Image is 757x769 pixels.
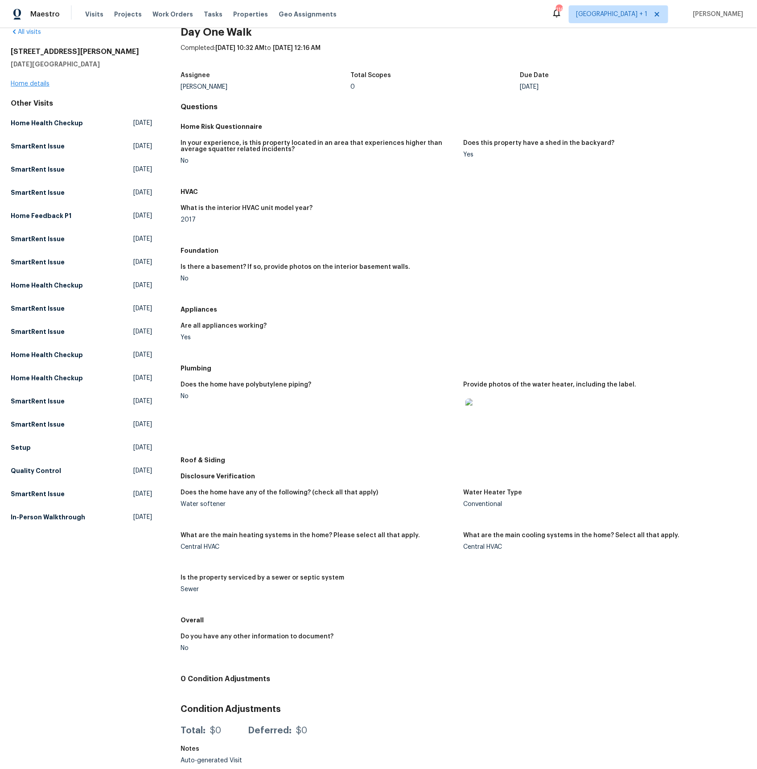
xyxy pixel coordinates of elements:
[11,440,152,456] a: Setup[DATE]
[133,489,152,498] span: [DATE]
[133,304,152,313] span: [DATE]
[181,746,199,753] h5: Notes
[181,501,456,507] div: Water softener
[11,324,152,340] a: SmartRent Issue[DATE]
[11,234,65,243] h5: SmartRent Issue
[181,758,350,764] div: Auto-generated Visit
[181,364,746,373] h5: Plumbing
[11,304,65,313] h5: SmartRent Issue
[11,188,65,197] h5: SmartRent Issue
[133,211,152,220] span: [DATE]
[11,347,152,363] a: Home Health Checkup[DATE]
[181,634,333,640] h5: Do you have any other information to document?
[11,463,152,479] a: Quality Control[DATE]
[11,509,152,525] a: In-Person Walkthrough[DATE]
[181,705,746,714] h3: Condition Adjustments
[11,29,41,35] a: All visits
[11,81,49,87] a: Home details
[11,416,152,432] a: SmartRent Issue[DATE]
[464,532,680,539] h5: What are the main cooling systems in the home? Select all that apply.
[181,187,746,196] h5: HVAC
[133,188,152,197] span: [DATE]
[133,374,152,382] span: [DATE]
[85,10,103,19] span: Visits
[11,486,152,502] a: SmartRent Issue[DATE]
[464,382,637,388] h5: Provide photos of the water heater, including the label.
[11,142,65,151] h5: SmartRent Issue
[133,443,152,452] span: [DATE]
[11,370,152,386] a: Home Health Checkup[DATE]
[181,727,206,736] div: Total:
[181,276,456,282] div: No
[181,122,746,131] h5: Home Risk Questionnaire
[464,544,739,550] div: Central HVAC
[248,727,292,736] div: Deferred:
[133,281,152,290] span: [DATE]
[181,305,746,314] h5: Appliances
[181,323,267,329] h5: Are all appliances working?
[11,374,83,382] h5: Home Health Checkup
[133,234,152,243] span: [DATE]
[273,45,321,51] span: [DATE] 12:16 AM
[133,327,152,336] span: [DATE]
[181,44,746,67] div: Completed: to
[133,466,152,475] span: [DATE]
[11,47,152,56] h2: [STREET_ADDRESS][PERSON_NAME]
[11,513,85,522] h5: In-Person Walkthrough
[11,397,65,406] h5: SmartRent Issue
[181,675,746,684] h4: 0 Condition Adjustments
[181,84,350,90] div: [PERSON_NAME]
[181,205,313,211] h5: What is the interior HVAC unit model year?
[11,420,65,429] h5: SmartRent Issue
[181,544,456,550] div: Central HVAC
[181,158,456,164] div: No
[181,489,378,496] h5: Does the home have any of the following? (check all that apply)
[181,532,420,539] h5: What are the main heating systems in the home? Please select all that apply.
[11,185,152,201] a: SmartRent Issue[DATE]
[215,45,264,51] span: [DATE] 10:32 AM
[11,211,71,220] h5: Home Feedback P1
[520,72,549,78] h5: Due Date
[133,513,152,522] span: [DATE]
[11,115,152,131] a: Home Health Checkup[DATE]
[181,575,344,581] h5: Is the property serviced by a sewer or septic system
[576,10,648,19] span: [GEOGRAPHIC_DATA] + 1
[181,334,456,341] div: Yes
[30,10,60,19] span: Maestro
[464,140,615,146] h5: Does this property have a shed in the backyard?
[133,397,152,406] span: [DATE]
[11,119,83,127] h5: Home Health Checkup
[233,10,268,19] span: Properties
[181,382,311,388] h5: Does the home have polybutylene piping?
[464,501,739,507] div: Conventional
[181,140,456,152] h5: In your experience, is this property located in an area that experiences higher than average squa...
[181,28,746,37] h2: Day One Walk
[210,727,221,736] div: $0
[204,11,222,17] span: Tasks
[181,646,456,652] div: No
[133,142,152,151] span: [DATE]
[11,350,83,359] h5: Home Health Checkup
[11,138,152,154] a: SmartRent Issue[DATE]
[11,327,65,336] h5: SmartRent Issue
[464,489,522,496] h5: Water Heater Type
[181,72,210,78] h5: Assignee
[181,472,746,481] h5: Disclosure Verification
[11,254,152,270] a: SmartRent Issue[DATE]
[11,258,65,267] h5: SmartRent Issue
[350,72,391,78] h5: Total Scopes
[556,5,562,14] div: 116
[11,489,65,498] h5: SmartRent Issue
[181,616,746,625] h5: Overall
[152,10,193,19] span: Work Orders
[133,119,152,127] span: [DATE]
[11,393,152,409] a: SmartRent Issue[DATE]
[279,10,337,19] span: Geo Assignments
[133,420,152,429] span: [DATE]
[181,103,746,111] h4: Questions
[11,466,61,475] h5: Quality Control
[11,208,152,224] a: Home Feedback P1[DATE]
[11,300,152,317] a: SmartRent Issue[DATE]
[181,264,410,270] h5: Is there a basement? If so, provide photos on the interior basement walls.
[133,350,152,359] span: [DATE]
